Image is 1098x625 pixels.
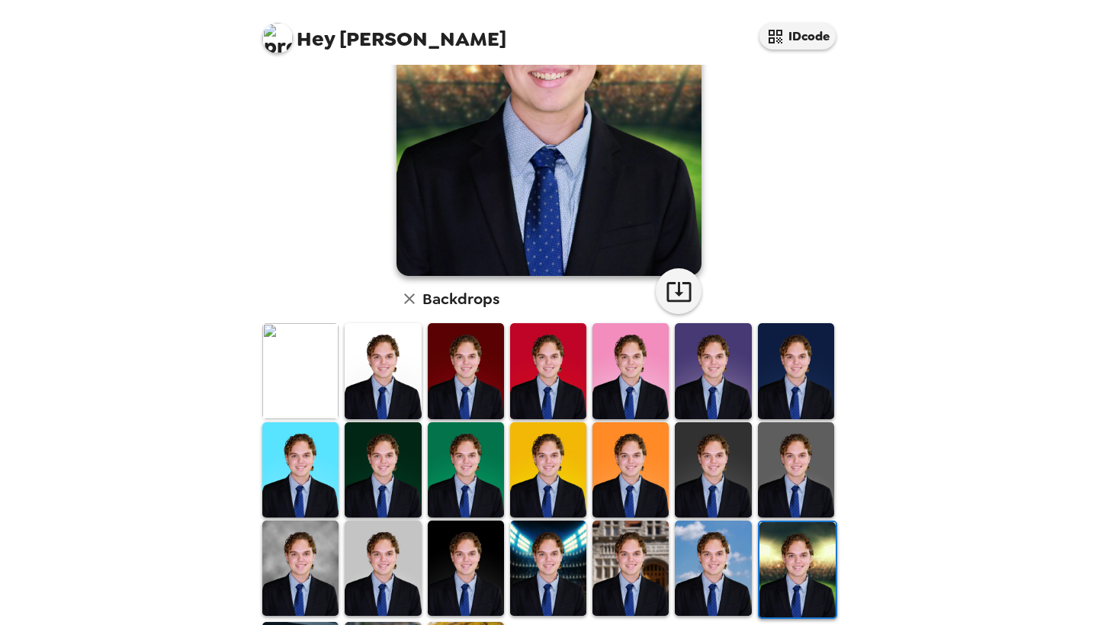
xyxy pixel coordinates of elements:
[422,287,499,311] h6: Backdrops
[262,15,506,50] span: [PERSON_NAME]
[297,25,335,53] span: Hey
[262,323,339,418] img: Original
[262,23,293,53] img: profile pic
[759,23,836,50] button: IDcode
